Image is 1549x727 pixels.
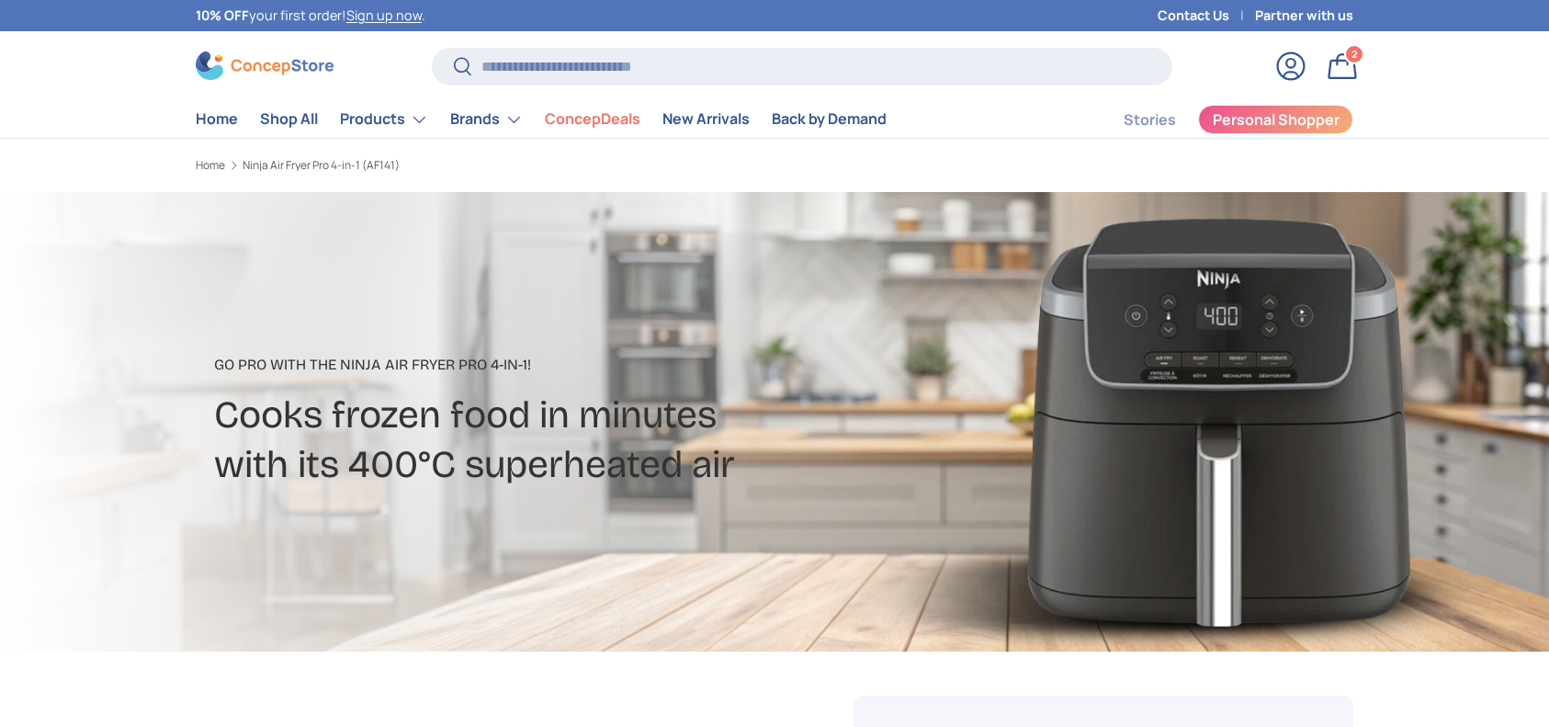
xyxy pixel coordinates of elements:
[196,6,249,24] strong: 10% OFF
[662,101,750,137] a: New Arrivals
[772,101,887,137] a: Back by Demand
[346,6,422,24] a: Sign up now
[1124,102,1176,138] a: Stories
[545,101,640,137] a: ConcepDeals
[340,101,428,138] a: Products
[1255,6,1353,26] a: Partner with us
[196,101,887,138] nav: Primary
[1158,6,1255,26] a: Contact Us
[1351,47,1358,61] span: 2
[196,160,225,171] a: Home
[196,51,334,80] img: ConcepStore
[439,101,534,138] summary: Brands
[196,101,238,137] a: Home
[214,391,920,490] h2: Cooks frozen food in minutes with its 400°C superheated air
[329,101,439,138] summary: Products
[1213,112,1340,127] span: Personal Shopper
[196,157,809,174] nav: Breadcrumbs
[1198,105,1353,134] a: Personal Shopper
[196,6,425,26] p: your first order! .
[214,354,920,376] p: Go Pro with the Ninja Air Fryer Pro 4-in-1! ​
[260,101,318,137] a: Shop All
[243,160,400,171] a: Ninja Air Fryer Pro 4-in-1 (AF141)
[1080,101,1353,138] nav: Secondary
[450,101,523,138] a: Brands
